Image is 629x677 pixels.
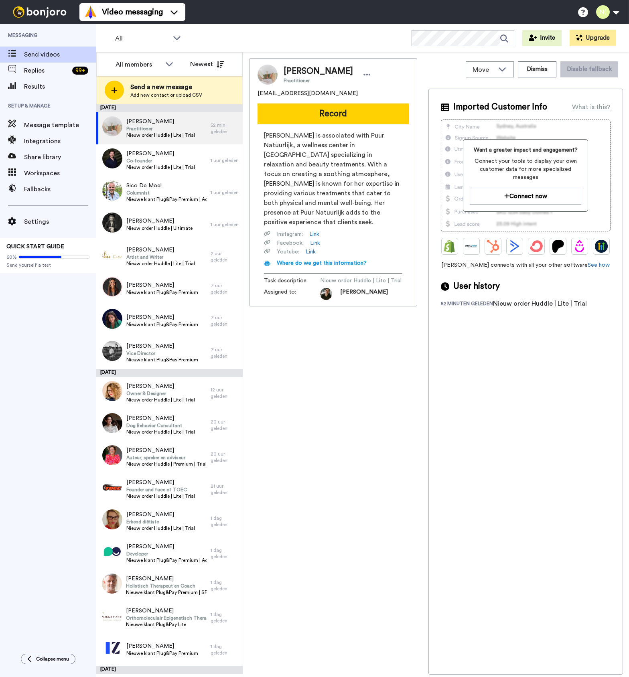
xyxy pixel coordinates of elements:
[126,357,198,363] span: Nieuwe klant Plug&Pay Premium
[24,217,96,227] span: Settings
[211,221,239,228] div: 1 uur geleden
[487,240,499,253] img: Hubspot
[470,146,581,154] span: Want a greater impact and engagement?
[126,454,207,461] span: Auteur, spreker en adviseur
[126,525,195,531] span: Nieuw order Huddle | Lite | Trial
[126,246,195,254] span: [PERSON_NAME]
[130,92,202,98] span: Add new contact or upload CSV
[126,132,195,138] span: Nieuw order Huddle | Lite | Trial
[211,515,239,528] div: 1 dag geleden
[573,240,586,253] img: Drip
[572,102,611,112] div: What is this?
[96,104,243,112] div: [DATE]
[211,547,239,560] div: 1 dag geleden
[595,240,608,253] img: GoHighLevel
[126,390,195,397] span: Owner & Designer
[102,381,122,401] img: 6c59d946-a95b-4887-a908-894041ac17da.jpg
[277,230,303,238] span: Instagram :
[470,188,581,205] button: Connect now
[130,82,202,92] span: Send a new message
[126,289,198,296] span: Nieuwe klant Plug&Pay Premium
[24,50,96,59] span: Send videos
[126,164,195,170] span: Nieuw order Huddle | Lite | Trial
[126,321,198,328] span: Nieuwe klant Plug&Pay Premium
[126,313,198,321] span: [PERSON_NAME]
[126,260,195,267] span: Nieuw order Huddle | Lite | Trial
[211,282,239,295] div: 7 uur geleden
[277,239,304,247] span: Facebook :
[470,157,581,181] span: Connect your tools to display your own customer data for more specialized messages
[116,60,161,69] div: All members
[102,445,122,465] img: f5ee0bec-57f8-44ce-a84c-d8084d505987.jpg
[453,101,547,113] span: Imported Customer Info
[126,382,195,390] span: [PERSON_NAME]
[211,189,239,196] div: 1 uur geleden
[6,254,17,260] span: 60%
[24,120,96,130] span: Message template
[126,118,195,126] span: [PERSON_NAME]
[21,654,75,664] button: Collapse menu
[102,606,122,626] img: 4ddc4f5b-fcfa-4c84-870a-7339efcce971.png
[126,422,195,429] span: Dog Behavior Consultant
[115,34,169,43] span: All
[518,61,556,77] button: Dismiss
[465,240,478,253] img: Ontraport
[570,30,616,46] button: Upgrade
[10,6,70,18] img: bj-logo-header-white.svg
[126,281,198,289] span: [PERSON_NAME]
[277,260,367,266] span: Where do we get this information?
[441,261,611,269] span: [PERSON_NAME] connects with all your other software
[126,196,207,203] span: Nieuwe klant Plug&Pay Premium | Actie
[126,217,193,225] span: [PERSON_NAME]
[126,543,207,551] span: [PERSON_NAME]
[96,369,243,377] div: [DATE]
[340,288,388,300] span: [PERSON_NAME]
[211,643,239,656] div: 1 dag geleden
[126,254,195,260] span: Artist and Writer
[102,477,122,497] img: c44b3e46-2cec-45e0-b535-7cafab169f64.png
[102,213,122,233] img: 4121b3f0-56dd-42a3-84f3-d1753cbc55a3.jpg
[493,299,587,308] div: Nieuw order Huddle | Lite | Trial
[320,277,402,285] span: Nieuw order Huddle | Lite | Trial
[126,511,195,519] span: [PERSON_NAME]
[126,150,195,158] span: [PERSON_NAME]
[126,607,207,615] span: [PERSON_NAME]
[126,126,195,132] span: Practitioner
[211,611,239,624] div: 1 dag geleden
[211,122,239,135] div: 52 min. geleden
[126,583,207,589] span: Holistisch Therapeut en Coach
[126,158,195,164] span: Co-founder
[102,541,122,561] img: 6d5cfda2-cb8b-4989-94f0-2ea96d2d2463.jpg
[24,152,96,162] span: Share library
[443,240,456,253] img: Shopify
[6,244,64,249] span: QUICK START GUIDE
[126,478,195,486] span: [PERSON_NAME]
[473,65,494,75] span: Move
[126,615,207,621] span: Orthomoleculair Epigenetisch Therapeut
[211,579,239,592] div: 1 dag geleden
[126,551,207,557] span: Developer
[264,288,320,300] span: Assigned to:
[211,347,239,359] div: 7 uur geleden
[211,314,239,327] div: 7 uur geleden
[560,61,618,77] button: Disable fallback
[530,240,543,253] img: ConvertKit
[264,131,402,227] span: [PERSON_NAME] is associated with Puur Natuurlijk, a wellness center in [GEOGRAPHIC_DATA] speciali...
[211,483,239,496] div: 21 uur geleden
[508,240,521,253] img: ActiveCampaign
[24,82,96,91] span: Results
[552,240,564,253] img: Patreon
[102,638,122,658] img: f8e1a95f-50f2-416a-b5d8-f491758cb86e.png
[258,65,278,85] img: Image of Lizette Duijf
[84,6,97,18] img: vm-color.svg
[306,248,316,256] a: Link
[126,589,207,596] span: Nieuwe klant Plug&Pay Premium | SP | Actie
[441,300,493,308] div: 52 minuten geleden
[211,419,239,432] div: 20 uur geleden
[102,413,122,433] img: f9804f26-392f-4d03-830d-0eda6e040e01.jpg
[453,280,500,292] span: User history
[258,103,409,124] button: Record
[310,239,320,247] a: Link
[211,451,239,464] div: 20 uur geleden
